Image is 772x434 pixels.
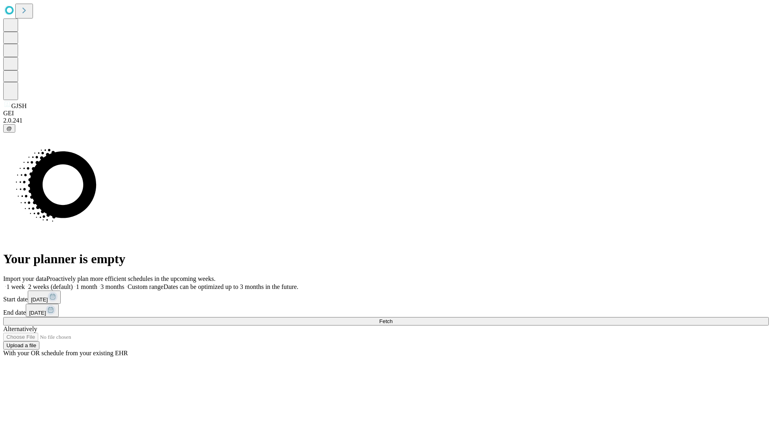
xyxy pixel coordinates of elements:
span: 2 weeks (default) [28,283,73,290]
span: [DATE] [31,297,48,303]
span: Dates can be optimized up to 3 months in the future. [164,283,298,290]
span: @ [6,125,12,131]
span: Import your data [3,275,47,282]
button: @ [3,124,15,133]
span: GJSH [11,102,27,109]
span: [DATE] [29,310,46,316]
span: With your OR schedule from your existing EHR [3,350,128,356]
span: Alternatively [3,325,37,332]
span: 1 week [6,283,25,290]
span: 3 months [101,283,124,290]
div: 2.0.241 [3,117,769,124]
div: Start date [3,291,769,304]
button: [DATE] [26,304,59,317]
span: 1 month [76,283,97,290]
button: Upload a file [3,341,39,350]
span: Proactively plan more efficient schedules in the upcoming weeks. [47,275,216,282]
button: [DATE] [28,291,61,304]
span: Custom range [127,283,163,290]
div: End date [3,304,769,317]
div: GEI [3,110,769,117]
h1: Your planner is empty [3,252,769,266]
button: Fetch [3,317,769,325]
span: Fetch [379,318,392,324]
